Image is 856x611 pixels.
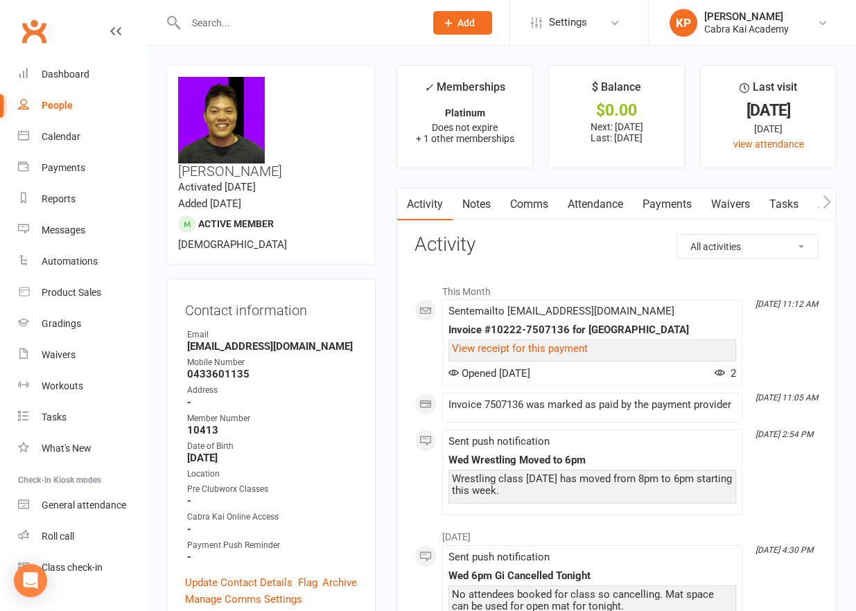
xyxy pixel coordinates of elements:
div: [DATE] [713,103,823,118]
a: Product Sales [18,277,146,308]
div: Workouts [42,380,83,391]
i: [DATE] 11:12 AM [755,299,818,309]
div: Cabra Kai Academy [704,23,789,35]
img: image1747656484.png [178,77,265,163]
strong: 10413 [187,424,357,436]
div: Invoice #10222-7507136 for [GEOGRAPHIC_DATA] [448,324,736,336]
div: Invoice 7507136 was marked as paid by the payment provider [448,399,736,411]
strong: Platinum [445,107,485,118]
i: [DATE] 11:05 AM [755,393,818,402]
div: Class check-in [42,562,103,573]
div: Payments [42,162,85,173]
div: Dashboard [42,69,89,80]
h3: [PERSON_NAME] [178,77,364,179]
div: Email [187,328,357,342]
strong: - [187,396,357,409]
h3: Contact information [185,297,357,318]
div: Wrestling class [DATE] has moved from 8pm to 6pm starting this week. [452,473,733,497]
span: Add [457,17,475,28]
span: Sent push notification [448,551,550,563]
div: What's New [42,443,91,454]
div: Mobile Number [187,356,357,369]
span: + 1 other memberships [416,133,514,144]
div: Payment Push Reminder [187,539,357,552]
div: Tasks [42,411,67,423]
div: Location [187,468,357,481]
a: Messages [18,215,146,246]
a: What's New [18,433,146,464]
strong: [EMAIL_ADDRESS][DOMAIN_NAME] [187,340,357,353]
a: Activity [397,188,453,220]
i: ✓ [424,81,433,94]
div: People [42,100,73,111]
a: Workouts [18,371,146,402]
a: Calendar [18,121,146,152]
span: Settings [549,7,587,38]
div: Reports [42,193,76,204]
span: Active member [198,218,274,229]
time: Activated [DATE] [178,181,256,193]
strong: [DATE] [187,452,357,464]
div: Waivers [42,349,76,360]
a: Manage Comms Settings [185,591,302,608]
a: People [18,90,146,121]
li: [DATE] [414,522,819,544]
h3: Activity [414,234,819,256]
div: KP [670,9,697,37]
span: Sent push notification [448,435,550,448]
div: Memberships [424,78,505,104]
a: Automations [18,246,146,277]
strong: - [187,551,357,563]
a: Dashboard [18,59,146,90]
a: Tasks [18,402,146,433]
div: Gradings [42,318,81,329]
div: [PERSON_NAME] [704,10,789,23]
input: Search... [182,13,415,33]
div: Cabra Kai Online Access [187,511,357,524]
a: Flag [298,574,317,591]
a: Tasks [760,188,808,220]
div: $0.00 [561,103,672,118]
i: [DATE] 4:30 PM [755,545,813,555]
div: Pre Clubworx Classes [187,483,357,496]
div: Member Number [187,412,357,425]
a: Attendance [558,188,633,220]
a: Reports [18,184,146,215]
div: Address [187,384,357,397]
li: This Month [414,277,819,299]
span: 2 [715,367,736,380]
a: Gradings [18,308,146,339]
strong: - [187,495,357,507]
div: Last visit [740,78,797,103]
div: Date of Birth [187,440,357,453]
span: [DEMOGRAPHIC_DATA] [178,238,287,251]
a: General attendance kiosk mode [18,490,146,521]
a: Class kiosk mode [18,552,146,583]
strong: - [187,523,357,535]
div: Open Intercom Messenger [14,564,47,597]
a: Waivers [18,339,146,371]
div: Product Sales [42,287,101,298]
div: Messages [42,224,85,236]
span: Opened [DATE] [448,367,530,380]
div: Automations [42,256,98,267]
div: General attendance [42,499,126,511]
a: Waivers [701,188,760,220]
a: Archive [322,574,357,591]
a: Notes [453,188,500,220]
div: Wed 6pm Gi Cancelled Tonight [448,570,736,582]
div: $ Balance [592,78,641,103]
div: [DATE] [713,121,823,136]
div: Calendar [42,131,80,142]
a: Payments [18,152,146,184]
a: View receipt for this payment [452,342,588,355]
time: Added [DATE] [178,197,241,210]
a: view attendance [733,139,804,150]
button: Add [433,11,492,35]
span: Sent email to [EMAIL_ADDRESS][DOMAIN_NAME] [448,305,674,317]
span: Does not expire [432,122,498,133]
i: [DATE] 2:54 PM [755,430,813,439]
p: Next: [DATE] Last: [DATE] [561,121,672,143]
strong: 0433601135 [187,368,357,380]
a: Clubworx [17,14,51,48]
